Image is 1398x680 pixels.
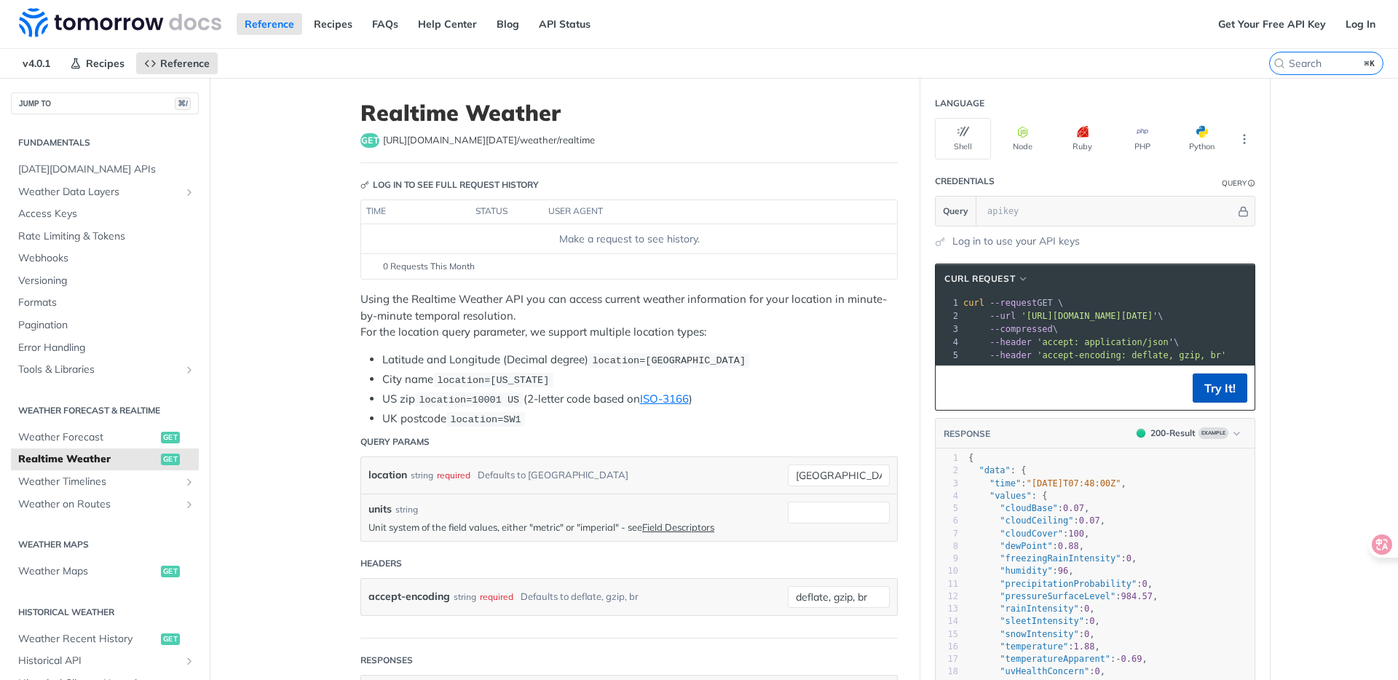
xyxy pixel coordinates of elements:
[489,13,527,35] a: Blog
[368,521,781,534] p: Unit system of the field values, either "metric" or "imperial" - see
[419,395,519,406] span: location=10001 US
[968,616,1100,626] span: : ,
[935,118,991,159] button: Shell
[936,565,958,577] div: 10
[1126,553,1132,564] span: 0
[1121,654,1142,664] span: 0.69
[1000,641,1068,652] span: "temperature"
[382,411,898,427] li: UK postcode
[18,274,195,288] span: Versioning
[11,494,199,515] a: Weather on RoutesShow subpages for Weather on Routes
[1094,666,1099,676] span: 0
[15,52,58,74] span: v4.0.1
[968,604,1095,614] span: : ,
[364,13,406,35] a: FAQs
[936,665,958,678] div: 18
[1273,58,1285,69] svg: Search
[382,371,898,388] li: City name
[1084,604,1089,614] span: 0
[368,586,450,607] label: accept-encoding
[968,629,1095,639] span: : ,
[360,133,379,148] span: get
[1000,579,1137,589] span: "precipitationProbability"
[968,666,1105,676] span: : ,
[368,464,407,486] label: location
[18,497,180,512] span: Weather on Routes
[18,296,195,310] span: Formats
[62,52,133,74] a: Recipes
[11,337,199,359] a: Error Handling
[437,375,549,386] span: location=[US_STATE]
[18,654,180,668] span: Historical API
[968,553,1137,564] span: : ,
[936,464,958,477] div: 2
[18,207,195,221] span: Access Keys
[306,13,360,35] a: Recipes
[11,226,199,248] a: Rate Limiting & Tokens
[1068,529,1084,539] span: 100
[1338,13,1383,35] a: Log In
[161,432,180,443] span: get
[395,503,418,516] div: string
[968,541,1084,551] span: : ,
[943,427,991,441] button: RESPONSE
[990,337,1032,347] span: --header
[11,248,199,269] a: Webhooks
[968,579,1153,589] span: : ,
[968,503,1089,513] span: : ,
[968,478,1126,489] span: : ,
[470,200,543,224] th: status
[360,100,898,126] h1: Realtime Weather
[11,292,199,314] a: Formats
[935,175,995,188] div: Credentials
[1000,604,1078,614] span: "rainIntensity"
[936,628,958,641] div: 15
[936,323,960,336] div: 3
[450,414,521,425] span: location=SW1
[936,296,960,309] div: 1
[11,270,199,292] a: Versioning
[18,475,180,489] span: Weather Timelines
[160,57,210,70] span: Reference
[952,234,1080,249] a: Log in to use your API keys
[936,309,960,323] div: 2
[936,528,958,540] div: 7
[161,454,180,465] span: get
[980,197,1236,226] input: apikey
[968,641,1100,652] span: : ,
[86,57,125,70] span: Recipes
[936,641,958,653] div: 16
[183,476,195,488] button: Show subpages for Weather Timelines
[521,586,639,607] div: Defaults to deflate, gzip, br
[968,566,1074,576] span: : ,
[1037,337,1174,347] span: 'accept: application/json'
[936,578,958,590] div: 11
[1037,350,1226,360] span: 'accept-encoding: deflate, gzip, br'
[18,251,195,266] span: Webhooks
[963,337,1179,347] span: \
[11,404,199,417] h2: Weather Forecast & realtime
[1193,373,1247,403] button: Try It!
[1000,616,1084,626] span: "sleetIntensity"
[968,453,974,463] span: {
[968,515,1105,526] span: : ,
[454,586,476,607] div: string
[968,591,1158,601] span: : ,
[11,427,199,448] a: Weather Forecastget
[480,586,513,607] div: required
[1236,204,1251,218] button: Hide
[990,311,1016,321] span: --url
[161,633,180,645] span: get
[939,272,1034,286] button: cURL Request
[990,298,1037,308] span: --request
[18,318,195,333] span: Pagination
[943,377,963,399] button: Copy to clipboard
[383,133,595,148] span: https://api.tomorrow.io/v4/weather/realtime
[936,336,960,349] div: 4
[936,603,958,615] div: 13
[963,298,984,308] span: curl
[1174,118,1230,159] button: Python
[360,178,539,191] div: Log in to see full request history
[936,653,958,665] div: 17
[360,181,369,189] svg: Key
